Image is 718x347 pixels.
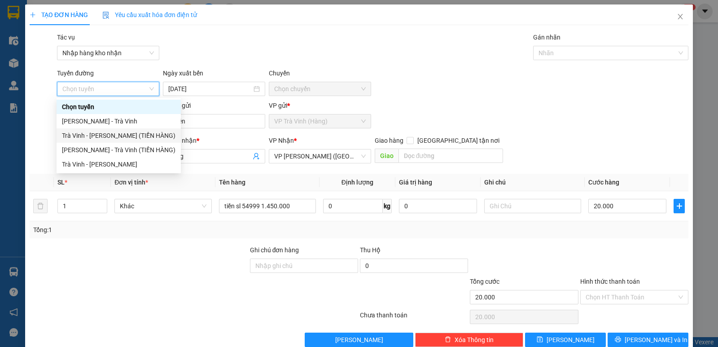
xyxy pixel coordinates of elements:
[668,4,693,30] button: Close
[57,157,181,171] div: Trà Vinh - Hồ Chí Minh
[163,136,265,145] div: Người nhận
[62,102,175,112] div: Chọn tuyến
[674,202,684,210] span: plus
[30,5,104,13] strong: BIÊN NHẬN GỬI HÀNG
[269,101,371,110] div: VP gửi
[57,100,181,114] div: Chọn tuyến
[102,12,109,19] img: icon
[580,278,640,285] label: Hình thức thanh toán
[168,84,252,94] input: 12/10/2025
[120,199,206,213] span: Khác
[163,68,265,82] div: Ngày xuất bến
[250,246,299,254] label: Ghi chú đơn hàng
[62,145,175,155] div: [PERSON_NAME] - Trà Vinh (TIỀN HÀNG)
[615,336,621,343] span: printer
[62,46,154,60] span: Nhập hàng kho nhận
[537,336,543,343] span: save
[533,34,560,41] label: Gán nhãn
[25,39,87,47] span: VP Trà Vinh (Hàng)
[4,18,106,35] span: VP [PERSON_NAME] ([GEOGRAPHIC_DATA]) -
[48,48,71,57] span: QUYÊN
[57,114,181,128] div: Hồ Chí Minh - Trà Vinh
[62,131,175,141] div: Trà Vinh - [PERSON_NAME] (TIỀN HÀNG)
[57,179,65,186] span: SL
[335,335,383,345] span: [PERSON_NAME]
[305,333,413,347] button: [PERSON_NAME]
[383,199,392,213] span: kg
[547,335,595,345] span: [PERSON_NAME]
[484,199,581,213] input: Ghi Chú
[253,153,260,160] span: user-add
[163,101,265,110] div: Người gửi
[375,149,398,163] span: Giao
[274,82,366,96] span: Chọn chuyến
[415,333,523,347] button: deleteXóa Thông tin
[114,179,148,186] span: Đơn vị tính
[269,137,294,144] span: VP Nhận
[30,12,36,18] span: plus
[30,11,88,18] span: TẠO ĐƠN HÀNG
[674,199,685,213] button: plus
[274,149,366,163] span: VP Trần Phú (Hàng)
[398,149,503,163] input: Dọc đường
[33,199,48,213] button: delete
[219,199,316,213] input: VD: Bàn, Ghế
[4,18,131,35] p: GỬI:
[525,333,606,347] button: save[PERSON_NAME]
[359,310,469,326] div: Chưa thanh toán
[625,335,687,345] span: [PERSON_NAME] và In
[399,179,432,186] span: Giá trị hàng
[455,335,494,345] span: Xóa Thông tin
[62,82,154,96] span: Chọn tuyến
[341,179,373,186] span: Định lượng
[274,114,366,128] span: VP Trà Vinh (Hàng)
[57,143,181,157] div: Hồ Chí Minh - Trà Vinh (TIỀN HÀNG)
[481,174,585,191] th: Ghi chú
[588,179,619,186] span: Cước hàng
[4,48,71,57] span: 0862784754 -
[4,58,22,67] span: GIAO:
[57,34,75,41] label: Tác vụ
[250,259,358,273] input: Ghi chú đơn hàng
[62,116,175,126] div: [PERSON_NAME] - Trà Vinh
[677,13,684,20] span: close
[470,278,499,285] span: Tổng cước
[399,199,477,213] input: 0
[608,333,688,347] button: printer[PERSON_NAME] và In
[360,246,381,254] span: Thu Hộ
[57,128,181,143] div: Trà Vinh - Hồ Chí Minh (TIỀN HÀNG)
[375,137,403,144] span: Giao hàng
[62,159,175,169] div: Trà Vinh - [PERSON_NAME]
[219,179,245,186] span: Tên hàng
[445,336,451,343] span: delete
[269,68,371,82] div: Chuyến
[33,225,278,235] div: Tổng: 1
[4,39,131,47] p: NHẬN:
[57,68,159,82] div: Tuyến đường
[102,11,197,18] span: Yêu cầu xuất hóa đơn điện tử
[414,136,503,145] span: [GEOGRAPHIC_DATA] tận nơi
[82,26,106,35] span: TRANG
